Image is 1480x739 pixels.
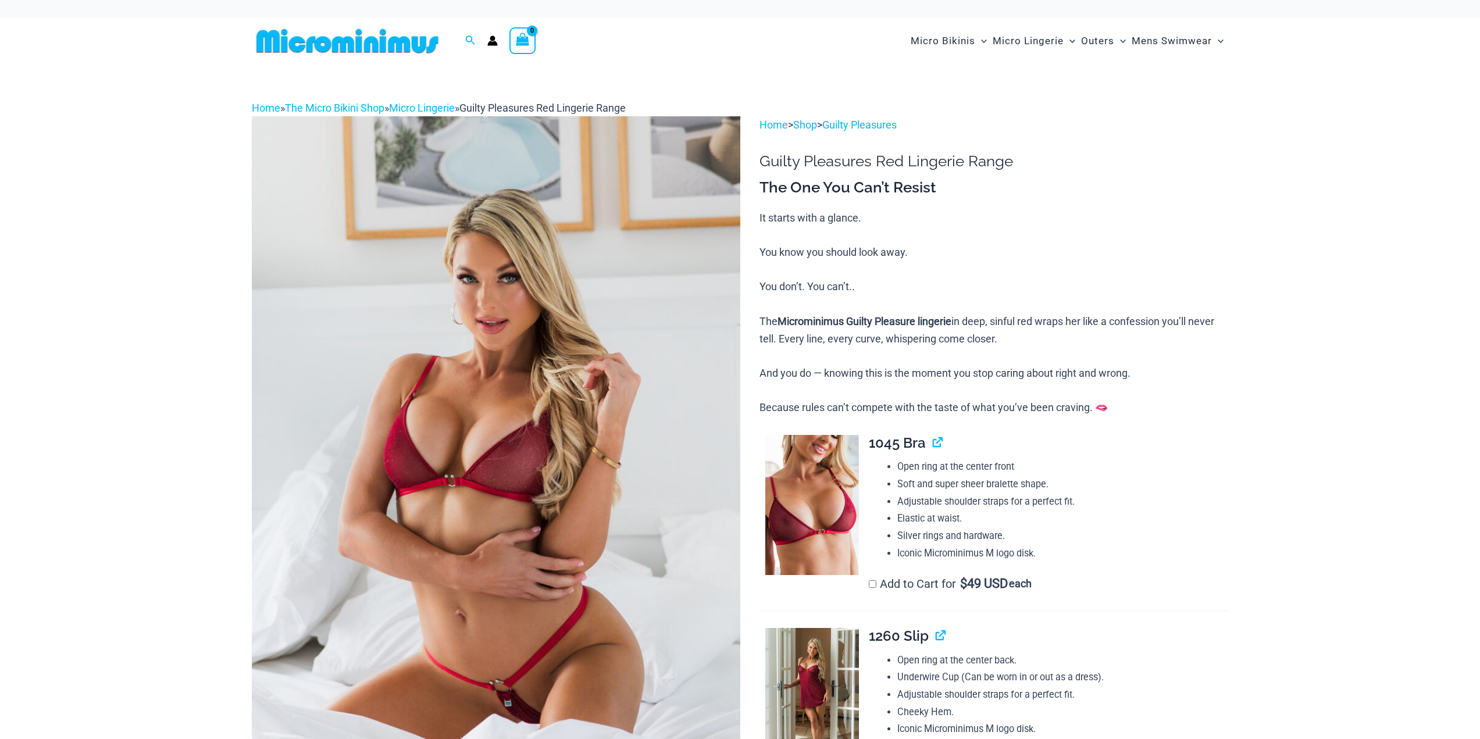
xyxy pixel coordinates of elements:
[252,28,443,54] img: MM SHOP LOGO FLAT
[765,435,859,576] img: Guilty Pleasures Red 1045 Bra
[897,669,1229,686] li: Underwire Cup (Can be worn in or out as a dress).
[822,119,897,131] a: Guilty Pleasures
[759,116,1228,134] p: > >
[960,578,1008,590] span: 49 USD
[1132,26,1212,56] span: Mens Swimwear
[897,545,1229,562] li: Iconic Microminimus M logo disk.
[869,434,926,451] span: 1045 Bra
[793,119,817,131] a: Shop
[487,35,498,46] a: Account icon link
[990,23,1078,59] a: Micro LingerieMenu ToggleMenu Toggle
[897,476,1229,493] li: Soft and super sheer bralette shape.
[897,704,1229,721] li: Cheeky Hem.
[1114,26,1126,56] span: Menu Toggle
[897,458,1229,476] li: Open ring at the center front
[459,102,626,114] span: Guilty Pleasures Red Lingerie Range
[869,577,1032,591] label: Add to Cart for
[897,527,1229,545] li: Silver rings and hardware.
[897,510,1229,527] li: Elastic at waist.
[1212,26,1224,56] span: Menu Toggle
[252,102,280,114] a: Home
[465,34,476,48] a: Search icon link
[897,652,1229,669] li: Open ring at the center back.
[759,152,1228,170] h1: Guilty Pleasures Red Lingerie Range
[1064,26,1075,56] span: Menu Toggle
[869,627,929,644] span: 1260 Slip
[759,178,1228,198] h3: The One You Can’t Resist
[389,102,455,114] a: Micro Lingerie
[285,102,384,114] a: The Micro Bikini Shop
[509,27,536,54] a: View Shopping Cart, empty
[1078,23,1129,59] a: OutersMenu ToggleMenu Toggle
[960,576,967,591] span: $
[759,209,1228,416] p: It starts with a glance. You know you should look away. You don’t. You can’t.. The in deep, sinfu...
[1009,578,1032,590] span: each
[975,26,987,56] span: Menu Toggle
[897,720,1229,738] li: Iconic Microminimus M logo disk.
[993,26,1064,56] span: Micro Lingerie
[1081,26,1114,56] span: Outers
[1129,23,1226,59] a: Mens SwimwearMenu ToggleMenu Toggle
[869,580,876,588] input: Add to Cart for$49 USD each
[908,23,990,59] a: Micro BikinisMenu ToggleMenu Toggle
[906,22,1229,60] nav: Site Navigation
[897,686,1229,704] li: Adjustable shoulder straps for a perfect fit.
[252,102,626,114] span: » » »
[897,493,1229,510] li: Adjustable shoulder straps for a perfect fit.
[778,315,951,327] b: Microminimus Guilty Pleasure lingerie
[911,26,975,56] span: Micro Bikinis
[759,119,788,131] a: Home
